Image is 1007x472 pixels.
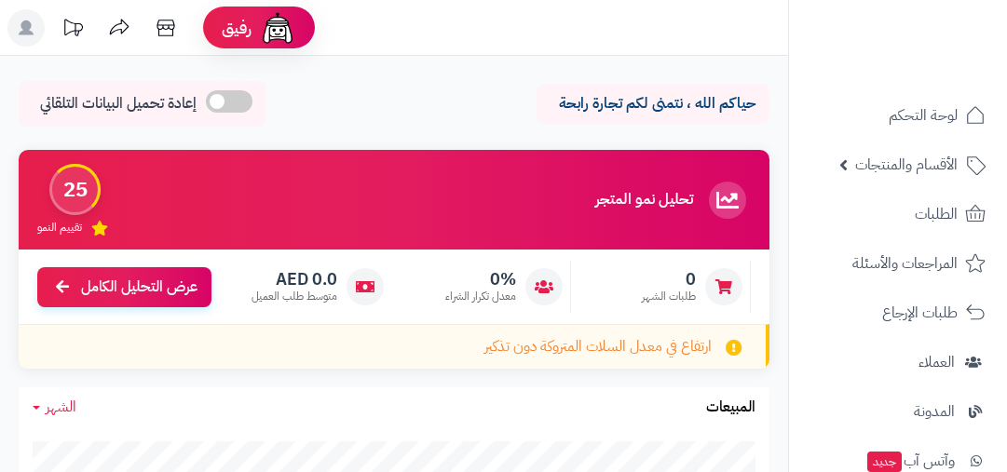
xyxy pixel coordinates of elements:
span: الطلبات [915,201,958,227]
span: العملاء [919,349,955,375]
span: المدونة [914,398,955,425]
span: لوحة التحكم [889,102,958,128]
span: 0% [445,269,516,290]
span: معدل تكرار الشراء [445,289,516,304]
a: العملاء [800,340,996,384]
a: تحديثات المنصة [49,9,96,51]
img: ai-face.png [259,9,296,47]
span: 0.0 AED [252,269,337,290]
a: طلبات الإرجاع [800,290,996,335]
span: جديد [867,452,902,472]
span: تقييم النمو [37,220,82,236]
span: الأقسام والمنتجات [855,152,958,178]
a: لوحة التحكم [800,93,996,138]
span: 0 [642,269,696,290]
span: الشهر [46,396,76,418]
span: رفيق [222,17,252,39]
span: طلبات الإرجاع [882,300,958,326]
h3: تحليل نمو المتجر [595,192,693,209]
span: عرض التحليل الكامل [81,276,197,298]
span: إعادة تحميل البيانات التلقائي [40,93,197,115]
span: ارتفاع في معدل السلات المتروكة دون تذكير [484,336,712,357]
p: حياكم الله ، نتمنى لكم تجارة رابحة [551,93,755,115]
span: طلبات الشهر [642,289,696,304]
span: المراجعات والأسئلة [852,250,958,276]
span: متوسط طلب العميل [252,289,337,304]
h3: المبيعات [706,399,755,416]
a: عرض التحليل الكامل [37,267,211,307]
a: المراجعات والأسئلة [800,241,996,286]
a: الطلبات [800,192,996,236]
a: المدونة [800,389,996,434]
a: الشهر [33,397,76,418]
